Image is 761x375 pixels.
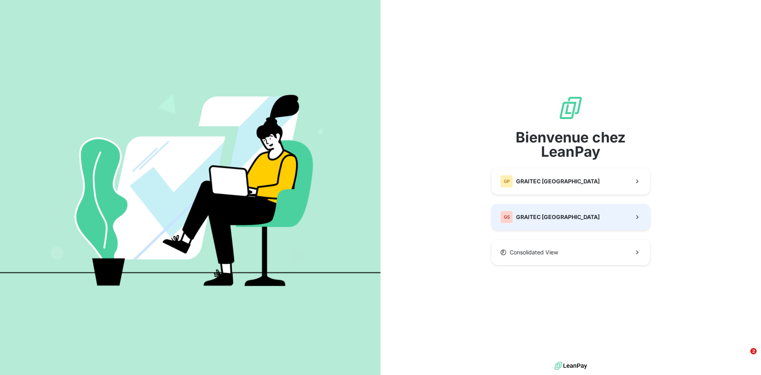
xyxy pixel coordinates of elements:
button: Consolidated View [491,240,650,265]
div: GP [500,175,513,188]
span: Consolidated View [510,248,558,256]
img: logo [554,360,587,372]
iframe: Intercom live chat [734,348,753,367]
button: GSGRAITEC [GEOGRAPHIC_DATA] [491,204,650,230]
span: 2 [750,348,757,354]
img: logo sigle [558,95,583,121]
span: GRAITEC [GEOGRAPHIC_DATA] [516,177,600,185]
div: GS [500,211,513,223]
span: GRAITEC [GEOGRAPHIC_DATA] [516,213,600,221]
span: Bienvenue chez LeanPay [491,130,650,159]
button: GPGRAITEC [GEOGRAPHIC_DATA] [491,168,650,194]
